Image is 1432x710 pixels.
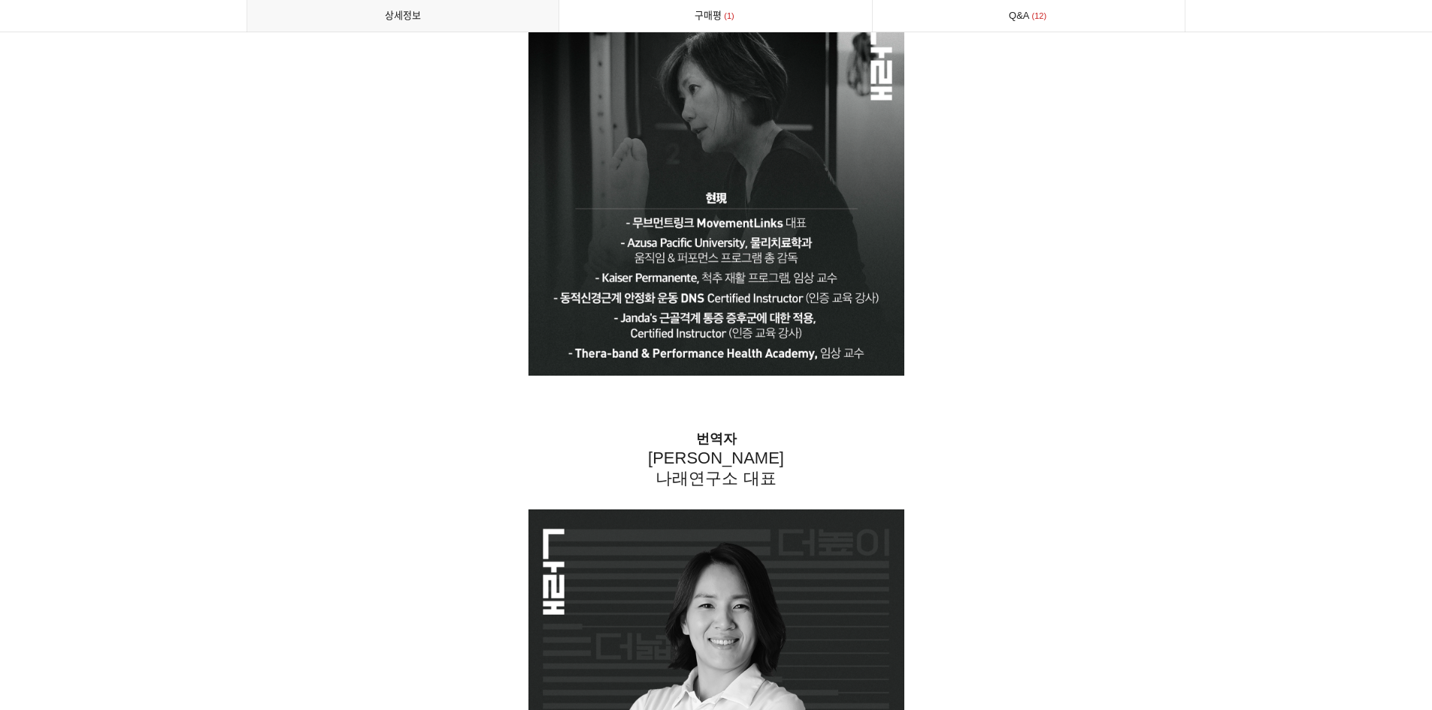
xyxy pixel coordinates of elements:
span: 12 [1030,8,1049,24]
span: 번역자 [696,431,737,446]
span: 나래연구소 대표 [655,469,776,488]
span: [PERSON_NAME] [648,449,784,467]
span: 1 [722,8,737,24]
